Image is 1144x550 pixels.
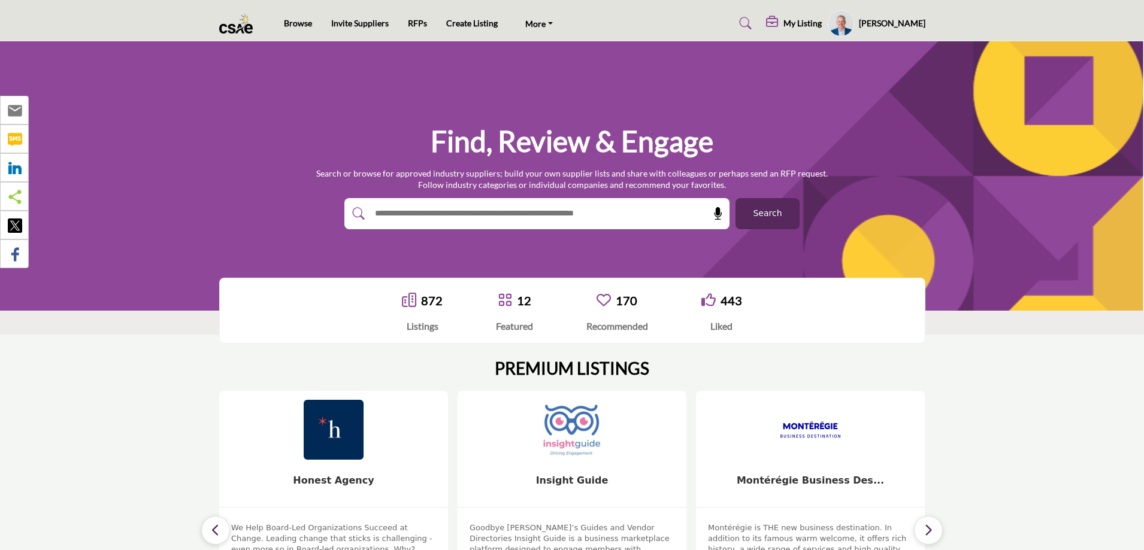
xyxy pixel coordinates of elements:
div: Featured [496,319,533,333]
a: Go to Recommended [597,293,611,309]
a: Montérégie Business Des... [737,475,884,486]
a: Invite Suppliers [331,18,389,28]
p: Search or browse for approved industry suppliers; build your own supplier lists and share with co... [316,168,828,191]
img: Montérégie Business Des... [780,400,840,460]
a: 872 [421,293,443,308]
a: RFPs [408,18,427,28]
h2: PREMIUM LISTINGS [495,358,649,379]
div: Liked [701,319,742,333]
h1: Find, Review & Engage [431,123,713,160]
h5: My Listing [783,18,822,29]
h5: [PERSON_NAME] [859,17,925,29]
a: 443 [721,293,742,308]
div: My Listing [766,16,822,31]
button: Show hide supplier dropdown [828,10,854,37]
a: Browse [284,18,312,28]
img: Insight Guide [542,400,602,460]
a: Create Listing [446,18,498,28]
span: Search [753,207,782,220]
a: 170 [616,293,637,308]
a: 12 [517,293,531,308]
a: More [517,15,561,32]
i: Go to Liked [701,293,716,307]
div: Listings [402,319,443,333]
a: Insight Guide [536,475,609,486]
a: Go to Featured [498,293,512,309]
div: Recommended [586,319,648,333]
button: Search [736,198,800,229]
a: Honest Agency [293,475,374,486]
img: Site Logo [219,14,259,34]
a: Search [728,14,759,33]
img: Honest Agency [304,400,364,460]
